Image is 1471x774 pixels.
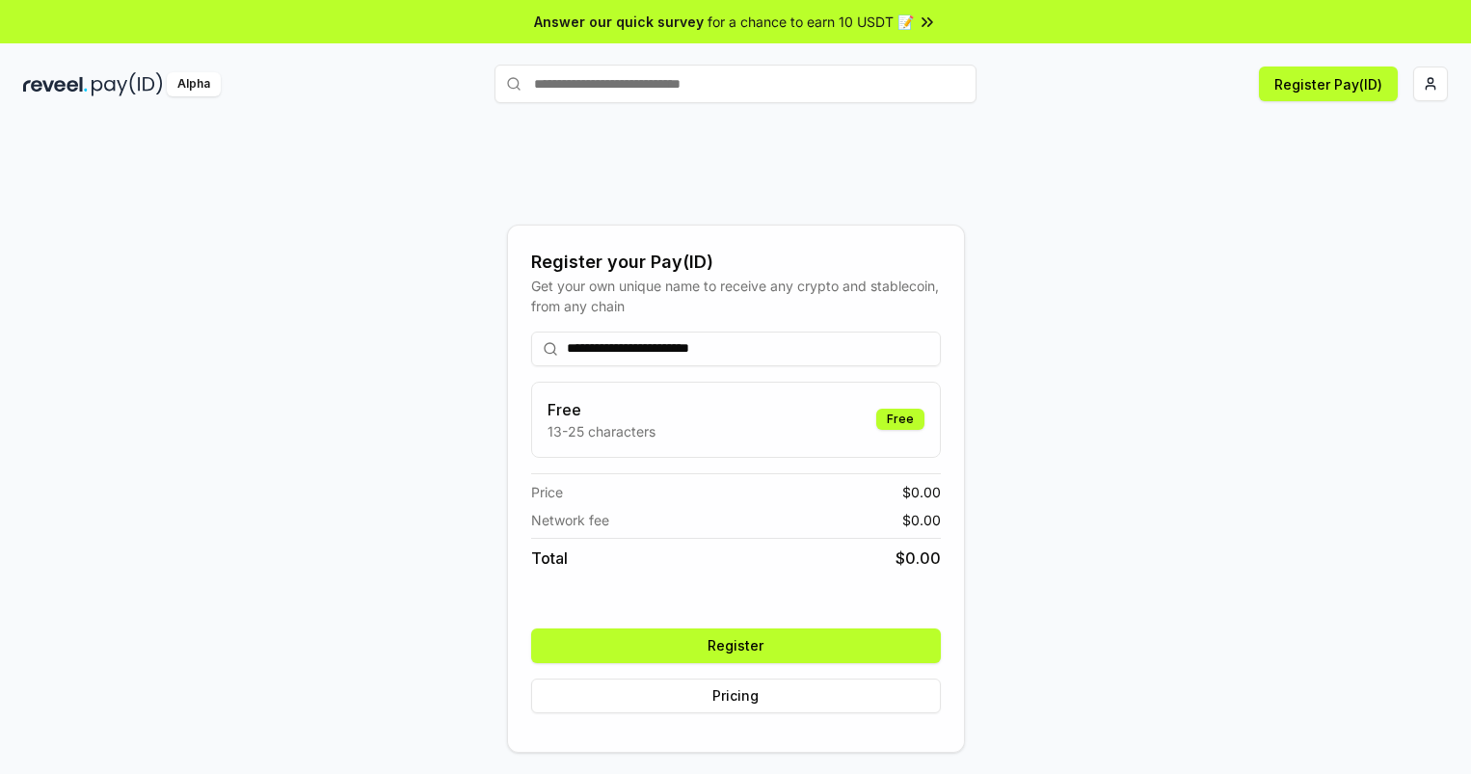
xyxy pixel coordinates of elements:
[531,628,941,663] button: Register
[708,12,914,32] span: for a chance to earn 10 USDT 📝
[902,510,941,530] span: $ 0.00
[531,510,609,530] span: Network fee
[531,276,941,316] div: Get your own unique name to receive any crypto and stablecoin, from any chain
[1259,67,1398,101] button: Register Pay(ID)
[531,249,941,276] div: Register your Pay(ID)
[902,482,941,502] span: $ 0.00
[534,12,704,32] span: Answer our quick survey
[876,409,924,430] div: Free
[548,421,655,441] p: 13-25 characters
[531,679,941,713] button: Pricing
[531,482,563,502] span: Price
[548,398,655,421] h3: Free
[896,547,941,570] span: $ 0.00
[92,72,163,96] img: pay_id
[531,547,568,570] span: Total
[23,72,88,96] img: reveel_dark
[167,72,221,96] div: Alpha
